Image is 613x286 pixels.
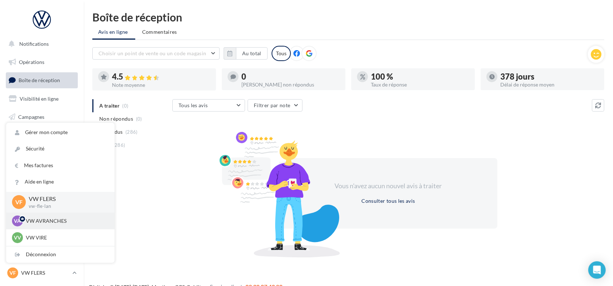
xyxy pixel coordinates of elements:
[9,269,16,277] span: VF
[241,73,340,81] div: 0
[125,129,138,135] span: (286)
[224,47,268,60] button: Au total
[4,164,79,179] a: Calendrier
[99,50,206,56] span: Choisir un point de vente ou un code magasin
[112,73,210,81] div: 4.5
[4,181,79,203] a: PLV et print personnalisable
[6,246,115,263] div: Déconnexion
[92,47,220,60] button: Choisir un point de vente ou un code magasin
[19,77,60,83] span: Boîte de réception
[4,127,79,142] a: Contacts
[172,99,245,112] button: Tous les avis
[142,28,177,36] span: Commentaires
[4,206,79,227] a: Campagnes DataOnDemand
[29,195,103,203] p: VW FLERS
[4,72,79,88] a: Boîte de réception
[18,113,44,120] span: Campagnes
[15,198,23,206] span: VF
[6,124,115,141] a: Gérer mon compte
[29,203,103,210] p: vw-fle-lan
[6,266,78,280] a: VF VW FLERS
[92,12,604,23] div: Boîte de réception
[19,41,49,47] span: Notifications
[4,36,76,52] button: Notifications
[14,234,21,241] span: VV
[26,217,106,225] p: VW AVRANCHES
[272,46,291,61] div: Tous
[99,115,133,122] span: Non répondus
[588,261,606,279] div: Open Intercom Messenger
[6,174,115,190] a: Aide en ligne
[500,82,598,87] div: Délai de réponse moyen
[19,59,44,65] span: Opérations
[4,55,79,70] a: Opérations
[112,82,210,88] div: Note moyenne
[6,157,115,174] a: Mes factures
[241,82,340,87] div: [PERSON_NAME] non répondus
[179,102,208,108] span: Tous les avis
[4,109,79,125] a: Campagnes
[371,82,469,87] div: Taux de réponse
[358,197,418,205] button: Consulter tous les avis
[14,217,21,225] span: VA
[21,269,69,277] p: VW FLERS
[20,96,59,102] span: Visibilité en ligne
[500,73,598,81] div: 378 jours
[4,145,79,161] a: Médiathèque
[326,181,451,191] div: Vous n'avez aucun nouvel avis à traiter
[136,116,142,122] span: (0)
[371,73,469,81] div: 100 %
[248,99,303,112] button: Filtrer par note
[6,141,115,157] a: Sécurité
[26,234,106,241] p: VW VIRE
[113,142,125,148] span: (286)
[4,91,79,106] a: Visibilité en ligne
[236,47,268,60] button: Au total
